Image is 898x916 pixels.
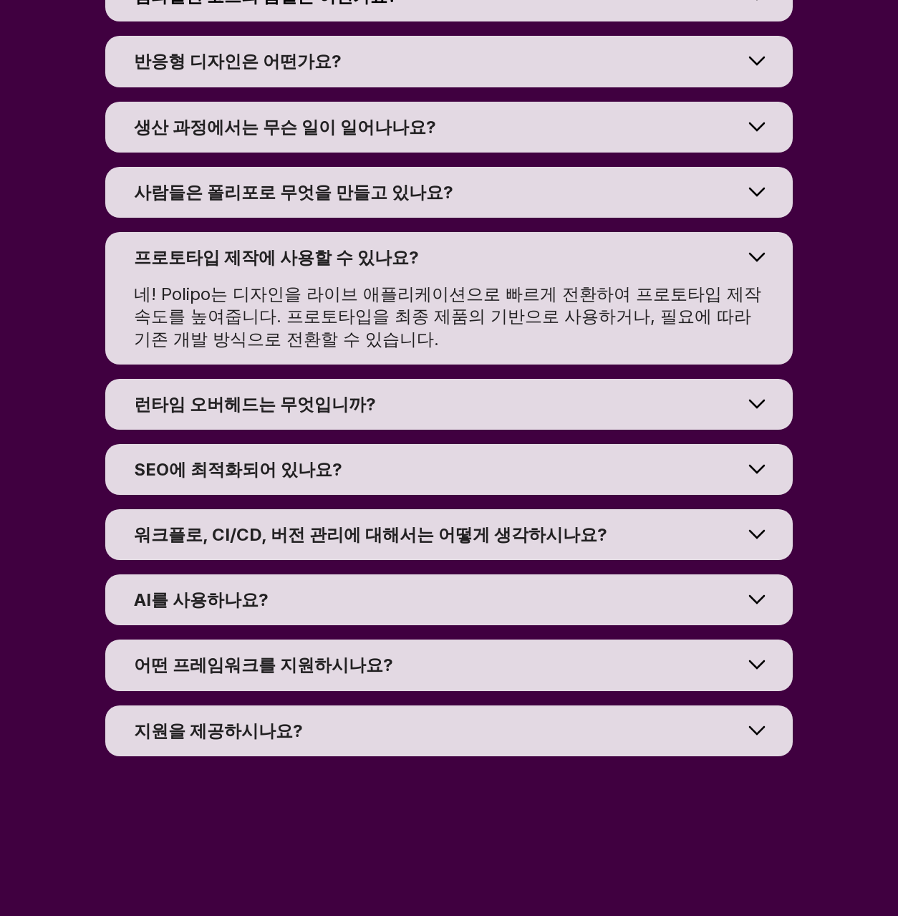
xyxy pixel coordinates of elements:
summary: 생산 과정에서는 무슨 일이 일어나나요? [105,102,793,153]
font: SEO에 최적화되어 있나요? [134,459,342,480]
font: 사람들은 폴리포로 무엇을 만들고 있나요? [134,182,453,203]
summary: 사람들은 폴리포로 무엇을 만들고 있나요? [105,167,793,218]
font: 어떤 프레임워크를 지원하시나요? [134,655,393,675]
font: 워크플로, CI/CD, 버전 관리에 대해서는 어떻게 생각하시나요? [134,524,607,545]
font: 네! Polipo는 디자인을 라이브 애플리케이션으로 빠르게 전환하여 프로토타입 제작 속도를 높여줍니다. 프로토타입을 최종 제품의 기반으로 사용하거나, 필요에 따라 기존 개발 ... [134,284,766,349]
summary: 어떤 프레임워크를 지원하시나요? [105,640,793,690]
summary: 지원을 제공하시나요? [105,705,793,756]
summary: 런타임 오버헤드는 무엇입니까? [105,379,793,430]
font: 생산 과정에서는 무슨 일이 일어나나요? [134,117,436,138]
font: 프로토타입 제작에 사용할 수 있나요? [134,247,419,268]
summary: AI를 사용하나요? [105,574,793,625]
summary: 워크플로, CI/CD, 버전 관리에 대해서는 어떻게 생각하시나요? [105,509,793,560]
summary: 프로토타입 제작에 사용할 수 있나요? [105,232,793,283]
font: AI를 사용하나요? [134,589,269,610]
font: 반응형 디자인은 어떤가요? [134,51,342,72]
font: 지원을 제공하시나요? [134,720,303,741]
summary: 반응형 디자인은 어떤가요? [105,36,793,87]
font: 런타임 오버헤드는 무엇입니까? [134,394,376,415]
summary: SEO에 최적화되어 있나요? [105,444,793,495]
